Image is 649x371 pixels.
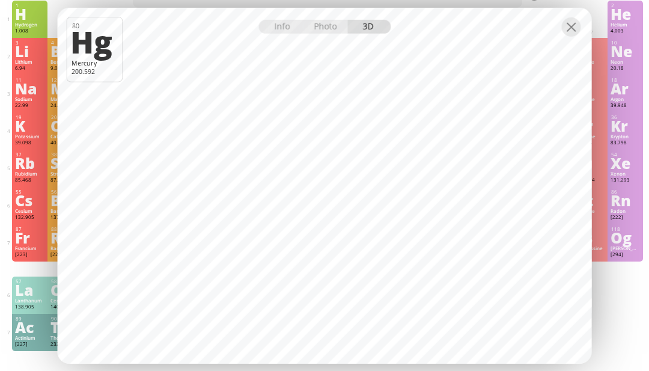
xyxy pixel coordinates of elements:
div: 57 [16,278,44,284]
div: 1 [16,2,44,8]
div: Calcium [50,133,79,140]
div: Na [15,82,44,95]
div: 83.798 [611,140,639,147]
div: Thorium [50,335,79,341]
div: 58 [51,278,79,284]
div: 85.468 [15,177,44,184]
div: Potassium [15,133,44,140]
div: 90 [51,316,79,322]
div: Og [611,231,639,244]
div: [222] [611,214,639,221]
div: Rn [611,194,639,207]
div: [294] [611,251,639,259]
div: 118 [611,226,639,232]
div: Mg [50,82,79,95]
div: [226] [50,251,79,259]
div: Kr [611,119,639,132]
div: 87.62 [50,177,79,184]
div: 39.948 [611,102,639,109]
div: Cesium [15,208,44,214]
div: Francium [15,245,44,251]
div: La [15,283,44,296]
div: K [15,119,44,132]
div: Hydrogen [15,22,44,28]
div: Xenon [611,171,639,177]
div: 138.905 [15,304,44,311]
div: Ce [50,283,79,296]
div: Li [15,44,44,58]
div: Lithium [15,59,44,65]
div: 11 [16,77,44,83]
div: 56 [51,189,79,195]
div: Photo [305,19,348,33]
div: Be [50,44,79,58]
div: 137.327 [50,214,79,221]
div: Argon [611,96,639,102]
div: 9.012 [50,65,79,72]
div: Cerium [50,298,79,304]
div: Ne [611,44,639,58]
div: 200.592 [72,67,118,75]
div: 36 [611,114,639,120]
div: 87 [16,226,44,232]
div: 20 [51,114,79,120]
div: Rb [15,156,44,170]
div: Sodium [15,96,44,102]
div: 12 [51,77,79,83]
div: 140.116 [50,304,79,311]
div: 19 [16,114,44,120]
div: 39.098 [15,140,44,147]
div: 232.038 [50,341,79,348]
div: [227] [15,341,44,348]
div: 86 [611,189,639,195]
div: 4.003 [611,28,639,35]
div: 37 [16,152,44,158]
div: 6.94 [15,65,44,72]
div: Ca [50,119,79,132]
div: Beryllium [50,59,79,65]
div: 24.305 [50,102,79,109]
div: 54 [611,152,639,158]
div: Krypton [611,133,639,140]
div: 88 [51,226,79,232]
div: 1.008 [15,28,44,35]
div: 89 [16,316,44,322]
div: 4 [51,40,79,46]
div: Ar [611,82,639,95]
div: [PERSON_NAME] [611,245,639,251]
div: H [15,7,44,20]
div: Sr [50,156,79,170]
div: Rubidium [15,171,44,177]
div: Neon [611,59,639,65]
div: Ac [15,320,44,334]
div: He [611,7,639,20]
div: Fr [15,231,44,244]
div: Helium [611,22,639,28]
div: 132.905 [15,214,44,221]
div: Radon [611,208,639,214]
div: 131.293 [611,177,639,184]
div: 18 [611,77,639,83]
div: Radium [50,245,79,251]
div: 55 [16,189,44,195]
div: Ba [50,194,79,207]
div: [223] [15,251,44,259]
div: Th [50,320,79,334]
div: 38 [51,152,79,158]
div: 2 [611,2,639,8]
div: Hg [70,26,117,57]
div: Lanthanum [15,298,44,304]
div: 3 [16,40,44,46]
div: Strontium [50,171,79,177]
div: Magnesium [50,96,79,102]
div: Info [258,19,305,33]
div: Barium [50,208,79,214]
div: 20.18 [611,65,639,72]
div: 10 [611,40,639,46]
div: Cs [15,194,44,207]
div: Ra [50,231,79,244]
div: Actinium [15,335,44,341]
div: Xe [611,156,639,170]
div: 40.078 [50,140,79,147]
div: 22.99 [15,102,44,109]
